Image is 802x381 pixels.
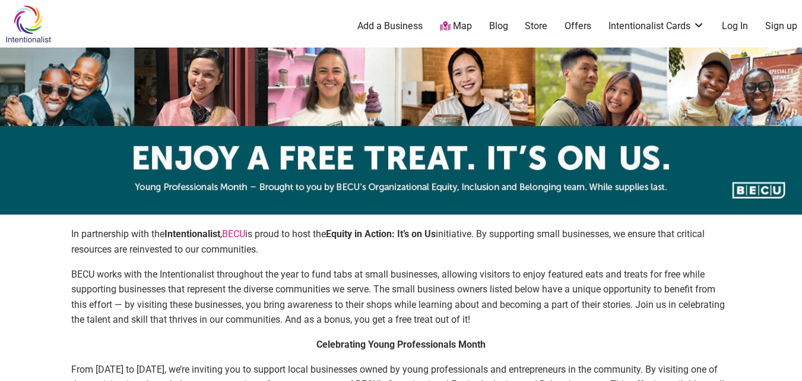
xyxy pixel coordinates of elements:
[71,267,731,328] p: BECU works with the Intentionalist throughout the year to fund tabs at small businesses, allowing...
[765,20,797,33] a: Sign up
[316,339,486,350] strong: Celebrating Young Professionals Month
[357,20,423,33] a: Add a Business
[71,226,731,257] p: In partnership with the , is proud to host the initiative. By supporting small businesses, we ens...
[164,228,220,240] strong: Intentionalist
[722,20,748,33] a: Log In
[565,20,591,33] a: Offers
[608,20,705,33] a: Intentionalist Cards
[525,20,547,33] a: Store
[489,20,508,33] a: Blog
[440,20,472,33] a: Map
[326,228,436,240] strong: Equity in Action: It’s on Us
[222,228,245,240] a: BECU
